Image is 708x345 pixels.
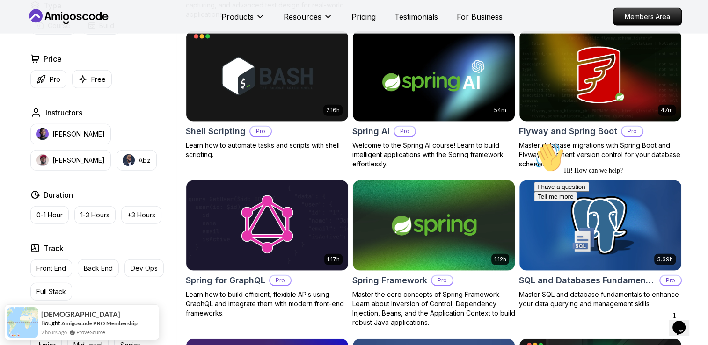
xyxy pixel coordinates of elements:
p: 1.17h [327,256,340,263]
h2: Spring for GraphQL [186,274,265,287]
button: Tell me more [4,53,47,63]
p: Members Area [613,8,681,25]
button: 0-1 Hour [30,206,69,224]
p: Pro [250,127,271,136]
a: Spring Framework card1.12hSpring FrameworkProMaster the core concepts of Spring Framework. Learn ... [352,180,515,328]
img: Spring AI card [353,31,515,122]
p: 47m [661,107,673,114]
span: [DEMOGRAPHIC_DATA] [41,310,120,318]
img: provesource social proof notification image [7,307,38,338]
h2: Instructors [45,107,82,118]
button: +3 Hours [121,206,161,224]
p: 0-1 Hour [36,210,63,220]
p: +3 Hours [127,210,155,220]
p: 1.12h [494,256,506,263]
p: Pro [270,276,291,285]
span: Hi! How can we help? [4,28,93,35]
img: Shell Scripting card [186,31,348,122]
p: [PERSON_NAME] [52,156,105,165]
a: Amigoscode PRO Membership [61,320,138,327]
button: Back End [78,259,119,277]
p: Welcome to the Spring AI course! Learn to build intelligent applications with the Spring framewor... [352,141,515,169]
img: Spring Framework card [353,180,515,271]
button: Products [221,11,265,30]
button: instructor imgAbz [117,150,157,171]
p: Master SQL and database fundamentals to enhance your data querying and management skills. [519,290,682,309]
img: :wave: [4,4,34,34]
p: Master the core concepts of Spring Framework. Learn about Inversion of Control, Dependency Inject... [352,290,515,327]
p: 54m [494,107,506,114]
a: SQL and Databases Fundamentals card3.39hSQL and Databases FundamentalsProMaster SQL and database ... [519,180,682,309]
a: Spring AI card54mSpring AIProWelcome to the Spring AI course! Learn to build intelligent applicat... [352,30,515,169]
a: Members Area [613,8,682,26]
p: Learn how to build efficient, flexible APIs using GraphQL and integrate them with modern front-en... [186,290,349,318]
img: Spring for GraphQL card [186,180,348,271]
button: Dev Ops [124,259,164,277]
img: instructor img [123,154,135,166]
h2: Price [44,53,62,65]
p: Pro [50,75,60,84]
p: Pro [432,276,453,285]
button: Front End [30,259,72,277]
a: Spring for GraphQL card1.17hSpring for GraphQLProLearn how to build efficient, flexible APIs usin... [186,180,349,318]
p: 1-3 Hours [80,210,109,220]
button: Full Stack [30,283,72,301]
button: instructor img[PERSON_NAME] [30,124,111,144]
p: Learn how to automate tasks and scripts with shell scripting. [186,141,349,159]
p: Products [221,11,254,22]
div: 👋Hi! How can we help?I have a questionTell me more [4,4,172,63]
p: [PERSON_NAME] [52,129,105,139]
p: Full Stack [36,287,66,296]
span: Bought [41,319,60,327]
button: I have a question [4,43,59,53]
button: 1-3 Hours [74,206,116,224]
a: Testimonials [394,11,438,22]
img: instructor img [36,154,49,166]
p: Dev Ops [131,264,158,273]
img: SQL and Databases Fundamentals card [519,180,681,271]
p: Abz [139,156,151,165]
a: Flyway and Spring Boot card47mFlyway and Spring BootProMaster database migrations with Spring Boo... [519,30,682,169]
h2: Spring AI [352,125,390,138]
img: Flyway and Spring Boot card [519,31,681,122]
p: Resources [284,11,321,22]
button: Resources [284,11,333,30]
h2: Duration [44,189,73,201]
p: Pro [622,127,642,136]
p: Back End [84,264,113,273]
a: Pricing [351,11,376,22]
iframe: chat widget [669,308,699,336]
p: Pro [394,127,415,136]
a: Shell Scripting card2.16hShell ScriptingProLearn how to automate tasks and scripts with shell scr... [186,30,349,159]
a: ProveSource [76,328,105,336]
button: Free [72,70,112,88]
h2: Shell Scripting [186,125,246,138]
h2: SQL and Databases Fundamentals [519,274,656,287]
p: Master database migrations with Spring Boot and Flyway. Implement version control for your databa... [519,141,682,169]
button: instructor img[PERSON_NAME] [30,150,111,171]
span: 2 hours ago [41,328,67,336]
iframe: chat widget [530,139,699,303]
img: instructor img [36,128,49,140]
button: Pro [30,70,66,88]
p: 2.16h [326,107,340,114]
a: For Business [457,11,503,22]
p: Front End [36,264,66,273]
h2: Spring Framework [352,274,427,287]
p: Free [91,75,106,84]
h2: Track [44,243,64,254]
h2: Flyway and Spring Boot [519,125,617,138]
